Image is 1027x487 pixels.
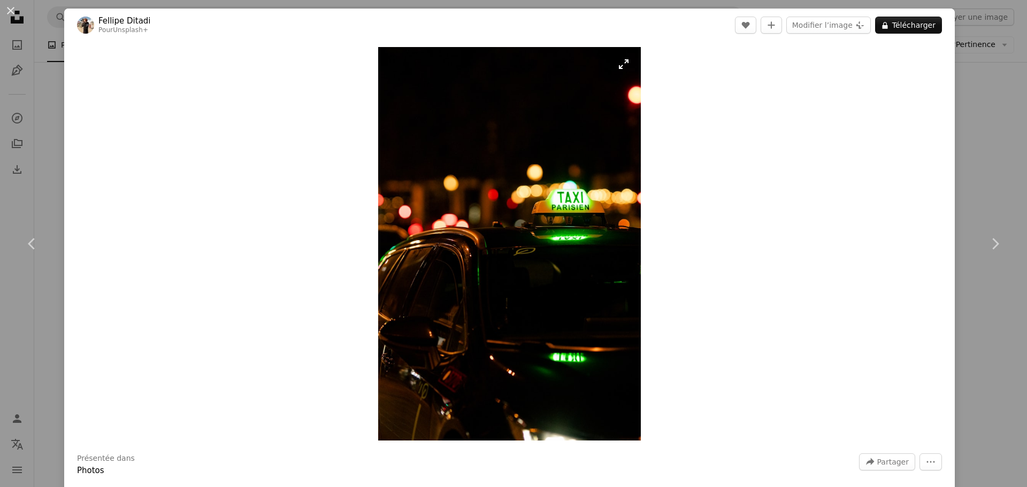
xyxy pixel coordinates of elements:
button: Télécharger [875,17,942,34]
a: Unsplash+ [113,26,148,34]
img: Un taxi avec un feu vert sur le dessus [378,47,641,440]
button: Partager cette image [859,453,915,470]
h3: Présentée dans [77,453,135,464]
a: Photos [77,466,104,475]
a: Fellipe Ditadi [98,16,151,26]
button: J’aime [735,17,756,34]
a: Suivant [963,192,1027,295]
button: Modifier l’image [786,17,871,34]
div: Pour [98,26,151,35]
button: Ajouter à la collection [761,17,782,34]
button: Plus d’actions [919,453,942,470]
img: Accéder au profil de Fellipe Ditadi [77,17,94,34]
button: Zoom sur cette image [378,47,641,440]
span: Partager [877,454,909,470]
